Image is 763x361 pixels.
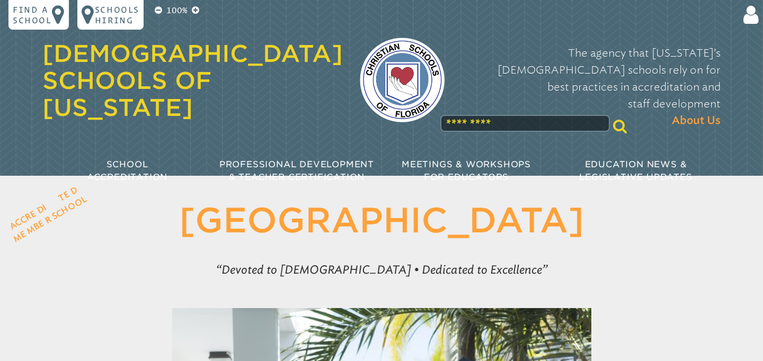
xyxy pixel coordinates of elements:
[13,4,52,25] p: Find a school
[143,257,620,283] p: Devoted to [DEMOGRAPHIC_DATA] • Dedicated to Excellence
[672,112,721,129] span: About Us
[87,159,167,182] span: School Accreditation
[219,159,374,182] span: Professional Development & Teacher Certification
[95,4,139,25] p: Schools Hiring
[360,38,445,122] img: csf-logo-web-colors.png
[42,40,343,121] a: [DEMOGRAPHIC_DATA] Schools of [US_STATE]
[164,4,190,17] p: 100%
[402,159,531,182] span: Meetings & Workshops for Educators
[109,201,654,240] h1: [GEOGRAPHIC_DATA]
[579,159,692,182] span: Education News & Legislative Updates
[462,44,721,129] p: The agency that [US_STATE]’s [DEMOGRAPHIC_DATA] schools rely on for best practices in accreditati...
